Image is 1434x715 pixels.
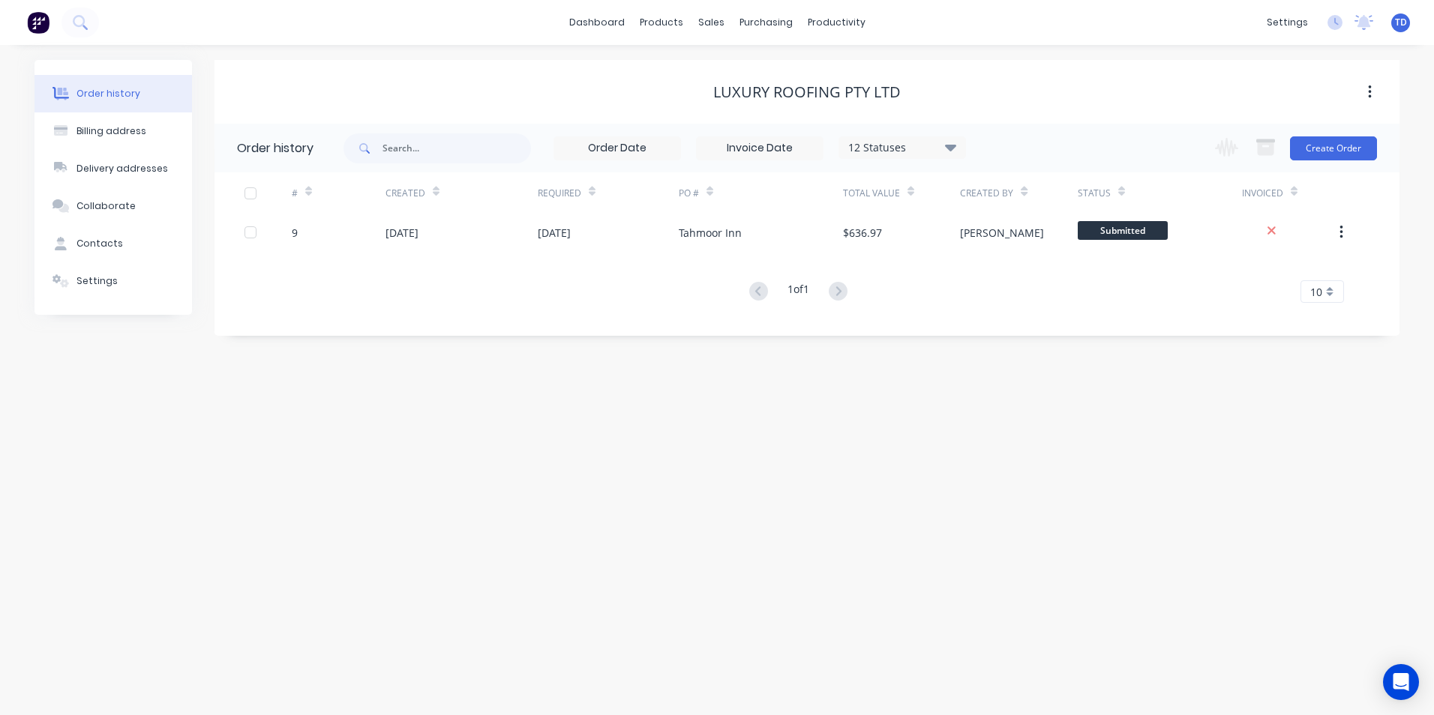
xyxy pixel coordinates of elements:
button: Delivery addresses [34,150,192,187]
div: Created By [960,187,1013,200]
button: Settings [34,262,192,300]
button: Create Order [1290,136,1377,160]
div: Invoiced [1242,187,1283,200]
div: products [632,11,691,34]
div: Order history [76,87,140,100]
span: Submitted [1078,221,1168,240]
a: dashboard [562,11,632,34]
button: Billing address [34,112,192,150]
input: Order Date [554,137,680,160]
button: Collaborate [34,187,192,225]
div: Tahmoor Inn [679,225,742,241]
span: TD [1395,16,1407,29]
div: Status [1078,187,1111,200]
div: Status [1078,172,1242,214]
div: 9 [292,225,298,241]
div: Invoiced [1242,172,1336,214]
div: Created [385,172,538,214]
div: [DATE] [385,225,418,241]
div: Delivery addresses [76,162,168,175]
div: Required [538,187,581,200]
div: [PERSON_NAME] [960,225,1044,241]
div: purchasing [732,11,800,34]
div: PO # [679,187,699,200]
div: Collaborate [76,199,136,213]
div: 12 Statuses [839,139,965,156]
input: Invoice Date [697,137,823,160]
div: Total Value [843,187,900,200]
div: settings [1259,11,1315,34]
div: Total Value [843,172,960,214]
button: Contacts [34,225,192,262]
img: Factory [27,11,49,34]
div: sales [691,11,732,34]
div: $636.97 [843,225,882,241]
div: Settings [76,274,118,288]
input: Search... [382,133,531,163]
span: 10 [1310,284,1322,300]
div: 1 of 1 [787,281,809,303]
div: Created By [960,172,1077,214]
div: # [292,172,385,214]
div: Luxury Roofing Pty Ltd [713,83,901,101]
div: Billing address [76,124,146,138]
div: Order history [237,139,313,157]
div: productivity [800,11,873,34]
div: Created [385,187,425,200]
button: Order history [34,75,192,112]
div: PO # [679,172,843,214]
div: Contacts [76,237,123,250]
div: # [292,187,298,200]
div: Required [538,172,679,214]
div: [DATE] [538,225,571,241]
div: Open Intercom Messenger [1383,664,1419,700]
